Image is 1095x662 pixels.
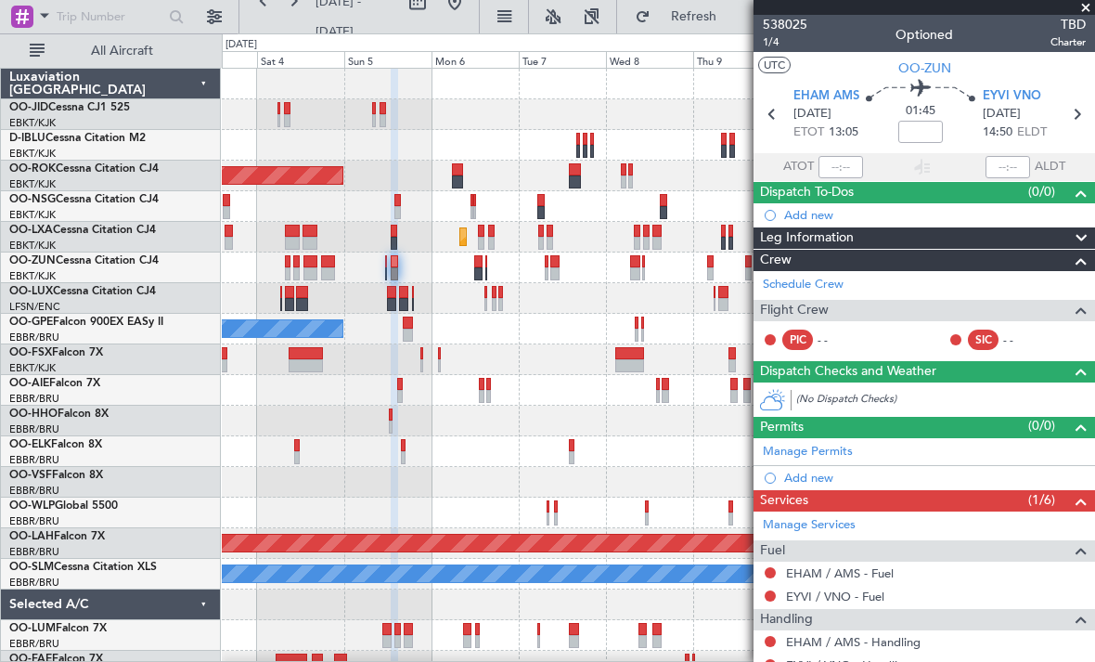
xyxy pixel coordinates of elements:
span: OO-LUX [9,286,53,297]
span: 1/4 [763,34,807,50]
span: Permits [760,417,804,438]
div: (No Dispatch Checks) [796,392,1095,411]
span: TBD [1050,15,1086,34]
span: Refresh [654,10,732,23]
a: D-IBLUCessna Citation M2 [9,133,146,144]
div: Sun 5 [344,51,432,68]
button: Refresh [626,2,738,32]
a: EBBR/BRU [9,545,59,559]
a: LFSN/ENC [9,300,60,314]
a: EBKT/KJK [9,208,56,222]
a: OO-SLMCessna Citation XLS [9,562,157,573]
a: OO-LAHFalcon 7X [9,531,105,542]
span: EYVI VNO [983,87,1041,106]
a: OO-LUXCessna Citation CJ4 [9,286,156,297]
a: OO-FSXFalcon 7X [9,347,103,358]
div: Optioned [895,25,953,45]
span: OO-ROK [9,163,56,175]
span: 538025 [763,15,807,34]
span: ETOT [793,123,824,142]
span: ATOT [783,158,814,176]
span: ELDT [1017,123,1047,142]
a: EHAM / AMS - Handling [786,634,921,650]
span: (0/0) [1028,416,1055,435]
a: OO-HHOFalcon 8X [9,409,109,420]
span: (0/0) [1028,182,1055,201]
span: OO-LXA [9,225,53,236]
span: ALDT [1035,158,1065,176]
span: Services [760,490,808,512]
button: All Aircraft [20,36,201,66]
a: OO-VSFFalcon 8X [9,470,103,481]
div: Add new [784,207,1086,223]
input: Trip Number [57,3,163,31]
div: Wed 8 [606,51,693,68]
span: OO-VSF [9,470,52,481]
span: OO-FSX [9,347,52,358]
div: Tue 7 [519,51,606,68]
div: Planned Maint Kortrijk-[GEOGRAPHIC_DATA] [465,223,681,251]
span: OO-LAH [9,531,54,542]
span: EHAM AMS [793,87,859,106]
span: 14:50 [983,123,1012,142]
a: EYVI / VNO - Fuel [786,589,884,604]
span: OO-AIE [9,378,49,389]
a: EBKT/KJK [9,269,56,283]
a: OO-WLPGlobal 5500 [9,500,118,512]
span: OO-ZUN [9,255,56,266]
span: All Aircraft [48,45,196,58]
div: - - [818,331,859,348]
a: OO-ZUNCessna Citation CJ4 [9,255,159,266]
div: SIC [968,330,998,350]
span: OO-HHO [9,409,58,420]
span: OO-LUM [9,623,56,634]
a: EBBR/BRU [9,514,59,528]
div: [DATE] [225,37,257,53]
span: Leg Information [760,227,854,249]
a: OO-LUMFalcon 7X [9,623,107,634]
span: OO-WLP [9,500,55,512]
div: Mon 6 [432,51,519,68]
a: EBBR/BRU [9,576,59,590]
a: EBBR/BRU [9,484,59,498]
span: Handling [760,609,813,630]
span: OO-GPE [9,317,53,328]
a: EBKT/KJK [9,239,56,253]
div: Add new [784,470,1086,486]
div: Sat 4 [257,51,344,68]
span: Charter [1050,34,1086,50]
button: UTC [758,57,791,73]
span: OO-ZUN [898,58,951,78]
a: OO-JIDCessna CJ1 525 [9,102,130,113]
span: [DATE] [793,105,831,123]
a: OO-ELKFalcon 8X [9,439,102,450]
span: 13:05 [829,123,858,142]
a: EBBR/BRU [9,637,59,651]
a: OO-LXACessna Citation CJ4 [9,225,156,236]
span: (1/6) [1028,490,1055,510]
span: OO-NSG [9,194,56,205]
span: OO-JID [9,102,48,113]
a: EBKT/KJK [9,147,56,161]
div: - - [1003,331,1045,348]
span: [DATE] [983,105,1021,123]
div: PIC [782,330,813,350]
span: 01:45 [906,102,935,121]
span: D-IBLU [9,133,45,144]
a: EBBR/BRU [9,422,59,436]
a: Manage Services [763,516,856,535]
span: OO-ELK [9,439,51,450]
a: OO-AIEFalcon 7X [9,378,100,389]
span: Dispatch Checks and Weather [760,361,936,383]
a: EBBR/BRU [9,453,59,467]
span: Fuel [760,540,785,562]
a: EHAM / AMS - Fuel [786,565,894,581]
a: Manage Permits [763,443,853,461]
a: OO-ROKCessna Citation CJ4 [9,163,159,175]
a: Schedule Crew [763,276,844,294]
a: OO-NSGCessna Citation CJ4 [9,194,159,205]
a: EBBR/BRU [9,392,59,406]
div: Thu 9 [693,51,780,68]
span: OO-SLM [9,562,54,573]
a: OO-GPEFalcon 900EX EASy II [9,317,163,328]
